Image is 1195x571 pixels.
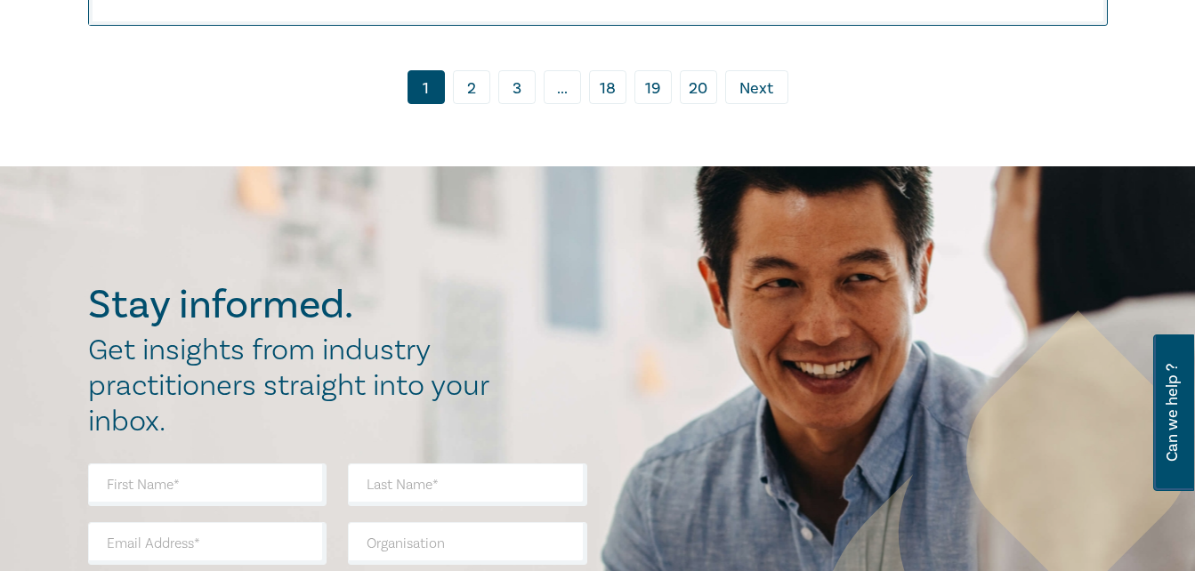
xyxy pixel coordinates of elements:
span: Can we help ? [1164,345,1181,480]
input: First Name* [88,463,327,506]
span: Next [739,77,773,101]
a: 2 [453,70,490,104]
a: 19 [634,70,672,104]
input: Email Address* [88,522,327,565]
h2: Stay informed. [88,282,508,328]
h2: Get insights from industry practitioners straight into your inbox. [88,333,508,439]
a: 3 [498,70,536,104]
a: 1 [408,70,445,104]
span: ... [544,70,581,104]
a: Next [725,70,788,104]
a: 18 [589,70,626,104]
a: 20 [680,70,717,104]
input: Last Name* [348,463,587,506]
input: Organisation [348,522,587,565]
